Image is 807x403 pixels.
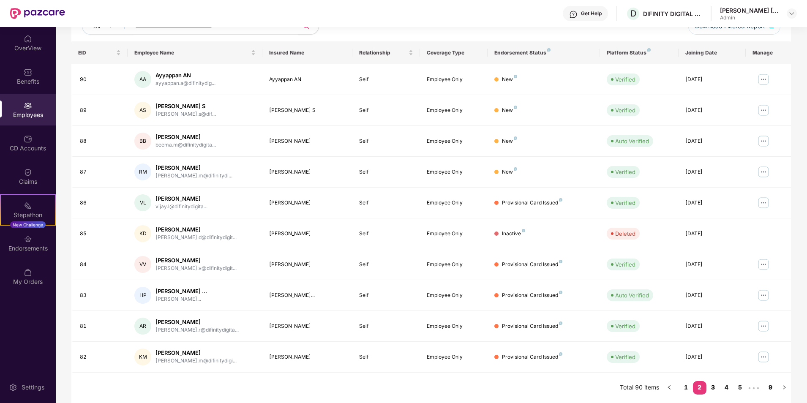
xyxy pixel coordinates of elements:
div: Auto Verified [615,291,649,300]
div: [PERSON_NAME]... [269,291,346,300]
div: New [502,76,517,84]
div: [PERSON_NAME].m@difinitydigi... [155,357,237,365]
div: Platform Status [607,49,672,56]
div: [PERSON_NAME] [269,168,346,176]
div: [DATE] [685,106,739,114]
div: Verified [615,199,635,207]
span: ••• [747,381,761,395]
div: Verified [615,106,635,114]
img: svg+xml;base64,PHN2ZyB4bWxucz0iaHR0cDovL3d3dy53My5vcmcvMjAwMC9zdmciIHdpZHRoPSI4IiBoZWlnaHQ9IjgiIH... [514,75,517,78]
div: ayyappan.a@difinitydig... [155,79,215,87]
li: Total 90 items [620,381,659,395]
div: 85 [80,230,121,238]
div: [PERSON_NAME] [155,226,237,234]
div: Verified [615,322,635,330]
th: Joining Date [679,41,746,64]
a: 9 [764,381,777,394]
img: svg+xml;base64,PHN2ZyB4bWxucz0iaHR0cDovL3d3dy53My5vcmcvMjAwMC9zdmciIHdpZHRoPSI4IiBoZWlnaHQ9IjgiIH... [647,48,651,52]
div: Deleted [615,229,635,238]
div: [PERSON_NAME] [269,230,346,238]
span: Employee Name [134,49,249,56]
button: right [777,381,791,395]
div: Self [359,199,413,207]
img: svg+xml;base64,PHN2ZyB4bWxucz0iaHR0cDovL3d3dy53My5vcmcvMjAwMC9zdmciIHdpZHRoPSI4IiBoZWlnaHQ9IjgiIH... [522,229,525,232]
div: 90 [80,76,121,84]
img: svg+xml;base64,PHN2ZyB4bWxucz0iaHR0cDovL3d3dy53My5vcmcvMjAwMC9zdmciIHdpZHRoPSI4IiBoZWlnaHQ9IjgiIH... [559,198,562,201]
div: [PERSON_NAME] [155,164,232,172]
div: HP [134,287,151,304]
div: 88 [80,137,121,145]
div: [PERSON_NAME] S [269,106,346,114]
div: Employee Only [427,168,481,176]
div: [PERSON_NAME] [PERSON_NAME] [720,6,779,14]
div: [PERSON_NAME].m@difinitydi... [155,172,232,180]
div: 81 [80,322,121,330]
img: manageButton [757,258,770,271]
img: manageButton [757,196,770,210]
div: New [502,137,517,145]
div: Stepathon [1,210,55,219]
a: 4 [720,381,733,394]
div: [PERSON_NAME] [269,199,346,207]
div: AA [134,71,151,88]
div: Verified [615,260,635,269]
th: Insured Name [262,41,352,64]
div: Admin [720,14,779,21]
div: [DATE] [685,76,739,84]
img: svg+xml;base64,PHN2ZyB4bWxucz0iaHR0cDovL3d3dy53My5vcmcvMjAwMC9zdmciIHdpZHRoPSI4IiBoZWlnaHQ9IjgiIH... [559,321,562,325]
div: [PERSON_NAME]... [155,295,207,303]
div: Employee Only [427,322,481,330]
div: Verified [615,75,635,84]
div: KM [134,349,151,365]
div: Provisional Card Issued [502,353,562,361]
div: [DATE] [685,261,739,269]
img: svg+xml;base64,PHN2ZyBpZD0iRW5kb3JzZW1lbnRzIiB4bWxucz0iaHR0cDovL3d3dy53My5vcmcvMjAwMC9zdmciIHdpZH... [24,235,32,243]
img: svg+xml;base64,PHN2ZyBpZD0iQ2xhaW0iIHhtbG5zPSJodHRwOi8vd3d3LnczLm9yZy8yMDAwL3N2ZyIgd2lkdGg9IjIwIi... [24,168,32,177]
img: svg+xml;base64,PHN2ZyB4bWxucz0iaHR0cDovL3d3dy53My5vcmcvMjAwMC9zdmciIHdpZHRoPSI4IiBoZWlnaHQ9IjgiIH... [514,106,517,109]
img: svg+xml;base64,PHN2ZyBpZD0iQmVuZWZpdHMiIHhtbG5zPSJodHRwOi8vd3d3LnczLm9yZy8yMDAwL3N2ZyIgd2lkdGg9Ij... [24,68,32,76]
div: Settings [19,383,47,391]
div: 83 [80,291,121,300]
div: New Challenge [10,221,46,228]
img: svg+xml;base64,PHN2ZyB4bWxucz0iaHR0cDovL3d3dy53My5vcmcvMjAwMC9zdmciIHdpZHRoPSI4IiBoZWlnaHQ9IjgiIH... [559,352,562,356]
div: [PERSON_NAME].s@dif... [155,110,216,118]
li: Previous Page [663,381,676,395]
li: 4 [720,381,733,395]
a: 2 [693,381,706,394]
th: Coverage Type [420,41,488,64]
div: [PERSON_NAME] [269,261,346,269]
div: VL [134,194,151,211]
img: svg+xml;base64,PHN2ZyBpZD0iRHJvcGRvd24tMzJ4MzIiIHhtbG5zPSJodHRwOi8vd3d3LnczLm9yZy8yMDAwL3N2ZyIgd2... [788,10,795,17]
div: [DATE] [685,137,739,145]
div: Employee Only [427,291,481,300]
div: Provisional Card Issued [502,322,562,330]
div: AR [134,318,151,335]
a: 5 [733,381,747,394]
div: Ayyappan AN [155,71,215,79]
span: EID [78,49,115,56]
img: svg+xml;base64,PHN2ZyB4bWxucz0iaHR0cDovL3d3dy53My5vcmcvMjAwMC9zdmciIHdpZHRoPSI4IiBoZWlnaHQ9IjgiIH... [547,48,551,52]
div: Self [359,76,413,84]
div: Verified [615,168,635,176]
img: svg+xml;base64,PHN2ZyB4bWxucz0iaHR0cDovL3d3dy53My5vcmcvMjAwMC9zdmciIHdpZHRoPSI4IiBoZWlnaHQ9IjgiIH... [559,260,562,263]
div: Provisional Card Issued [502,261,562,269]
span: right [782,385,787,390]
li: 9 [764,381,777,395]
div: [PERSON_NAME] [269,322,346,330]
img: manageButton [757,103,770,117]
div: [PERSON_NAME] [269,137,346,145]
div: [DATE] [685,291,739,300]
img: svg+xml;base64,PHN2ZyB4bWxucz0iaHR0cDovL3d3dy53My5vcmcvMjAwMC9zdmciIHdpZHRoPSI4IiBoZWlnaHQ9IjgiIH... [514,136,517,140]
div: [PERSON_NAME] [155,133,216,141]
span: left [667,385,672,390]
div: 84 [80,261,121,269]
div: New [502,168,517,176]
th: Manage [746,41,791,64]
img: svg+xml;base64,PHN2ZyBpZD0iU2V0dGluZy0yMHgyMCIgeG1sbnM9Imh0dHA6Ly93d3cudzMub3JnLzIwMDAvc3ZnIiB3aW... [9,383,17,392]
button: left [663,381,676,395]
div: AS [134,102,151,119]
div: [PERSON_NAME] [155,318,239,326]
th: Employee Name [128,41,262,64]
div: 82 [80,353,121,361]
th: EID [71,41,128,64]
